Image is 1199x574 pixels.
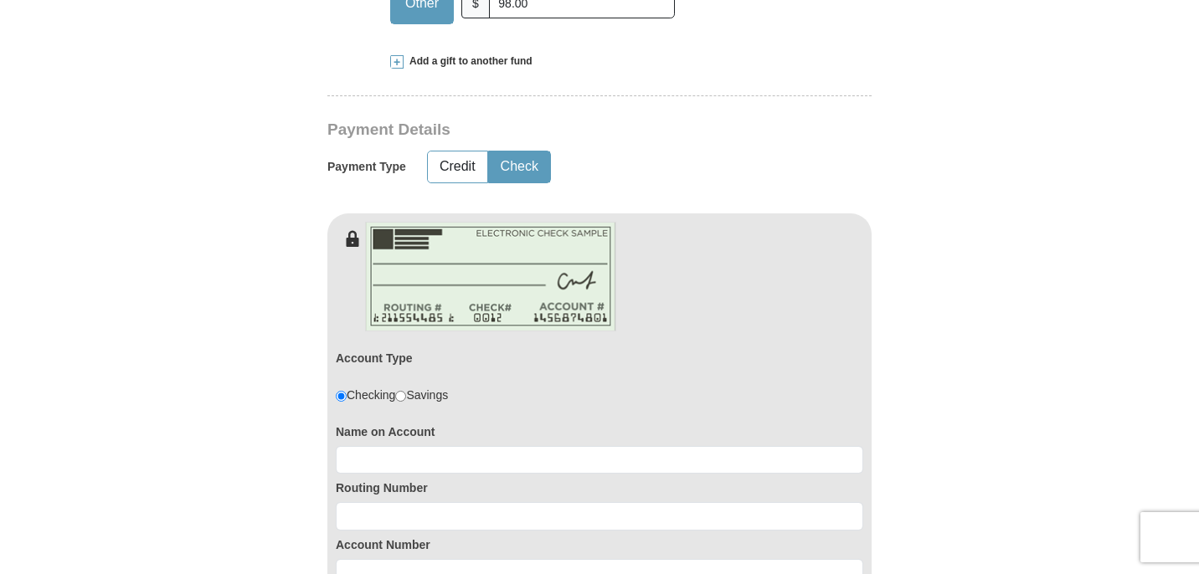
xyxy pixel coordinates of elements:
span: Add a gift to another fund [404,54,533,69]
button: Credit [428,151,487,182]
label: Routing Number [336,479,863,496]
h5: Payment Type [327,160,406,174]
div: Checking Savings [336,387,448,403]
button: Check [489,151,550,182]
label: Account Type [336,350,413,366]
img: check-en.png [365,222,616,331]
h3: Payment Details [327,120,754,140]
label: Account Number [336,536,863,553]
label: Name on Account [336,423,863,440]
